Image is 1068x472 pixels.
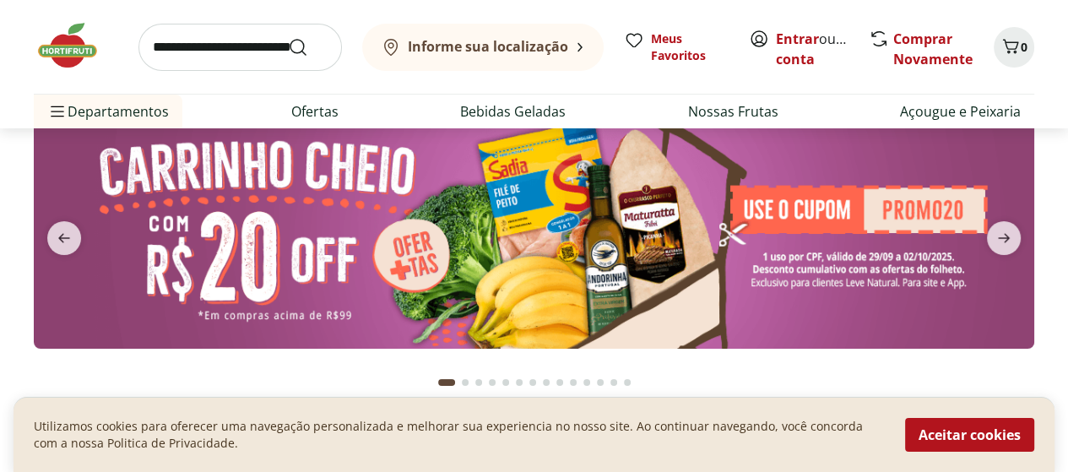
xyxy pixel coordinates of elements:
a: Criar conta [776,30,869,68]
button: Go to page 10 from fs-carousel [567,362,580,403]
button: Go to page 14 from fs-carousel [621,362,634,403]
a: Comprar Novamente [893,30,973,68]
button: Submit Search [288,37,328,57]
span: ou [776,29,851,69]
button: Go to page 3 from fs-carousel [472,362,485,403]
span: 0 [1021,39,1027,55]
button: Current page from fs-carousel [435,362,458,403]
button: Go to page 4 from fs-carousel [485,362,499,403]
a: Açougue e Peixaria [900,101,1021,122]
button: Carrinho [994,27,1034,68]
a: Nossas Frutas [688,101,778,122]
input: search [138,24,342,71]
button: Go to page 7 from fs-carousel [526,362,539,403]
button: Go to page 8 from fs-carousel [539,362,553,403]
a: Entrar [776,30,819,48]
a: Ofertas [291,101,339,122]
b: Informe sua localização [408,37,568,56]
button: Go to page 9 from fs-carousel [553,362,567,403]
button: Go to page 6 from fs-carousel [512,362,526,403]
button: Go to page 11 from fs-carousel [580,362,594,403]
button: Go to page 12 from fs-carousel [594,362,607,403]
a: Meus Favoritos [624,30,729,64]
a: Bebidas Geladas [460,101,566,122]
button: Informe sua localização [362,24,604,71]
button: Go to page 5 from fs-carousel [499,362,512,403]
img: cupom [34,106,1034,349]
p: Utilizamos cookies para oferecer uma navegação personalizada e melhorar sua experiencia no nosso ... [34,418,885,452]
button: Aceitar cookies [905,418,1034,452]
button: Go to page 2 from fs-carousel [458,362,472,403]
span: Departamentos [47,91,169,132]
button: next [973,221,1034,255]
button: previous [34,221,95,255]
button: Go to page 13 from fs-carousel [607,362,621,403]
span: Meus Favoritos [651,30,729,64]
img: Hortifruti [34,20,118,71]
button: Menu [47,91,68,132]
